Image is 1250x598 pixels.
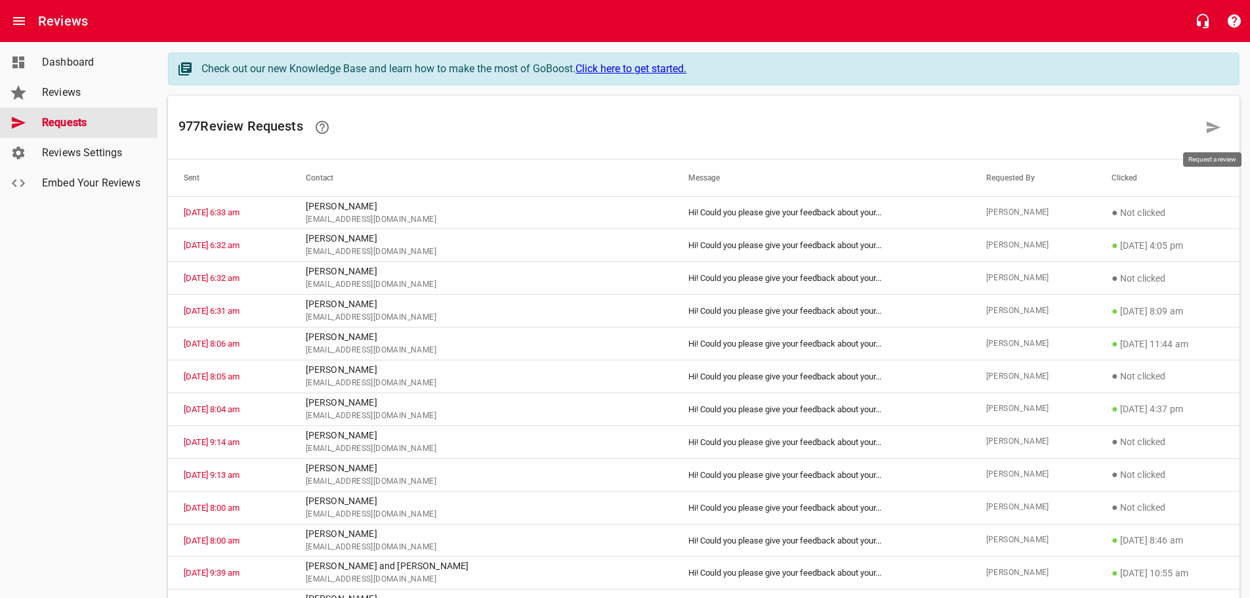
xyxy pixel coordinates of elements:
[306,573,657,586] span: [EMAIL_ADDRESS][DOMAIN_NAME]
[1112,368,1224,384] p: Not clicked
[1112,305,1118,317] span: ●
[1112,434,1224,450] p: Not clicked
[306,112,338,143] a: Learn how requesting reviews can improve your online presence
[201,61,1226,77] div: Check out our new Knowledge Base and learn how to make the most of GoBoost.
[1112,467,1224,482] p: Not clicked
[575,62,686,75] a: Click here to get started.
[306,410,657,423] span: [EMAIL_ADDRESS][DOMAIN_NAME]
[986,402,1080,416] span: [PERSON_NAME]
[986,272,1080,285] span: [PERSON_NAME]
[306,559,657,573] p: [PERSON_NAME] and [PERSON_NAME]
[1112,270,1224,286] p: Not clicked
[42,145,142,161] span: Reviews Settings
[1112,336,1224,352] p: [DATE] 11:44 am
[1112,402,1118,415] span: ●
[306,377,657,390] span: [EMAIL_ADDRESS][DOMAIN_NAME]
[1112,303,1224,319] p: [DATE] 8:09 am
[178,112,1198,143] h6: 977 Review Request s
[306,213,657,226] span: [EMAIL_ADDRESS][DOMAIN_NAME]
[38,11,88,32] h6: Reviews
[673,229,970,262] td: Hi! Could you please give your feedback about your ...
[986,501,1080,514] span: [PERSON_NAME]
[673,393,970,425] td: Hi! Could you please give your feedback about your ...
[1112,435,1118,448] span: ●
[306,494,657,508] p: [PERSON_NAME]
[673,524,970,557] td: Hi! Could you please give your feedback about your ...
[1112,370,1118,382] span: ●
[306,527,657,541] p: [PERSON_NAME]
[1112,532,1224,548] p: [DATE] 8:46 am
[306,475,657,488] span: [EMAIL_ADDRESS][DOMAIN_NAME]
[168,160,290,196] th: Sent
[673,196,970,229] td: Hi! Could you please give your feedback about your ...
[306,311,657,324] span: [EMAIL_ADDRESS][DOMAIN_NAME]
[1112,501,1118,513] span: ●
[1187,5,1219,37] button: Live Chat
[986,206,1080,219] span: [PERSON_NAME]
[673,360,970,393] td: Hi! Could you please give your feedback about your ...
[306,508,657,521] span: [EMAIL_ADDRESS][DOMAIN_NAME]
[673,491,970,524] td: Hi! Could you please give your feedback about your ...
[306,200,657,213] p: [PERSON_NAME]
[306,297,657,311] p: [PERSON_NAME]
[673,262,970,295] td: Hi! Could you please give your feedback about your ...
[306,541,657,554] span: [EMAIL_ADDRESS][DOMAIN_NAME]
[306,246,657,259] span: [EMAIL_ADDRESS][DOMAIN_NAME]
[184,503,240,513] a: [DATE] 8:00 am
[986,370,1080,383] span: [PERSON_NAME]
[306,429,657,442] p: [PERSON_NAME]
[306,344,657,357] span: [EMAIL_ADDRESS][DOMAIN_NAME]
[1112,565,1224,581] p: [DATE] 10:55 am
[673,160,970,196] th: Message
[306,461,657,475] p: [PERSON_NAME]
[184,372,240,381] a: [DATE] 8:05 am
[673,557,970,589] td: Hi! Could you please give your feedback about your ...
[184,404,240,414] a: [DATE] 8:04 am
[1112,238,1224,253] p: [DATE] 4:05 pm
[1096,160,1240,196] th: Clicked
[673,328,970,360] td: Hi! Could you please give your feedback about your ...
[986,435,1080,448] span: [PERSON_NAME]
[306,396,657,410] p: [PERSON_NAME]
[184,306,240,316] a: [DATE] 6:31 am
[673,458,970,491] td: Hi! Could you please give your feedback about your ...
[1112,272,1118,284] span: ●
[306,442,657,456] span: [EMAIL_ADDRESS][DOMAIN_NAME]
[986,468,1080,481] span: [PERSON_NAME]
[1112,401,1224,417] p: [DATE] 4:37 pm
[986,239,1080,252] span: [PERSON_NAME]
[1112,468,1118,481] span: ●
[1112,534,1118,546] span: ●
[1112,205,1224,221] p: Not clicked
[306,232,657,246] p: [PERSON_NAME]
[1112,239,1118,251] span: ●
[1112,337,1118,350] span: ●
[3,5,35,37] button: Open drawer
[184,240,240,250] a: [DATE] 6:32 am
[970,160,1096,196] th: Requested By
[1112,206,1118,219] span: ●
[42,115,142,131] span: Requests
[986,534,1080,547] span: [PERSON_NAME]
[42,54,142,70] span: Dashboard
[184,470,240,480] a: [DATE] 9:13 am
[306,278,657,291] span: [EMAIL_ADDRESS][DOMAIN_NAME]
[290,160,673,196] th: Contact
[1112,500,1224,515] p: Not clicked
[184,273,240,283] a: [DATE] 6:32 am
[306,265,657,278] p: [PERSON_NAME]
[306,363,657,377] p: [PERSON_NAME]
[986,566,1080,580] span: [PERSON_NAME]
[1112,566,1118,579] span: ●
[42,85,142,100] span: Reviews
[673,295,970,328] td: Hi! Could you please give your feedback about your ...
[986,337,1080,351] span: [PERSON_NAME]
[1219,5,1250,37] button: Support Portal
[184,536,240,545] a: [DATE] 8:00 am
[673,425,970,458] td: Hi! Could you please give your feedback about your ...
[184,437,240,447] a: [DATE] 9:14 am
[986,305,1080,318] span: [PERSON_NAME]
[306,330,657,344] p: [PERSON_NAME]
[184,207,240,217] a: [DATE] 6:33 am
[42,175,142,191] span: Embed Your Reviews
